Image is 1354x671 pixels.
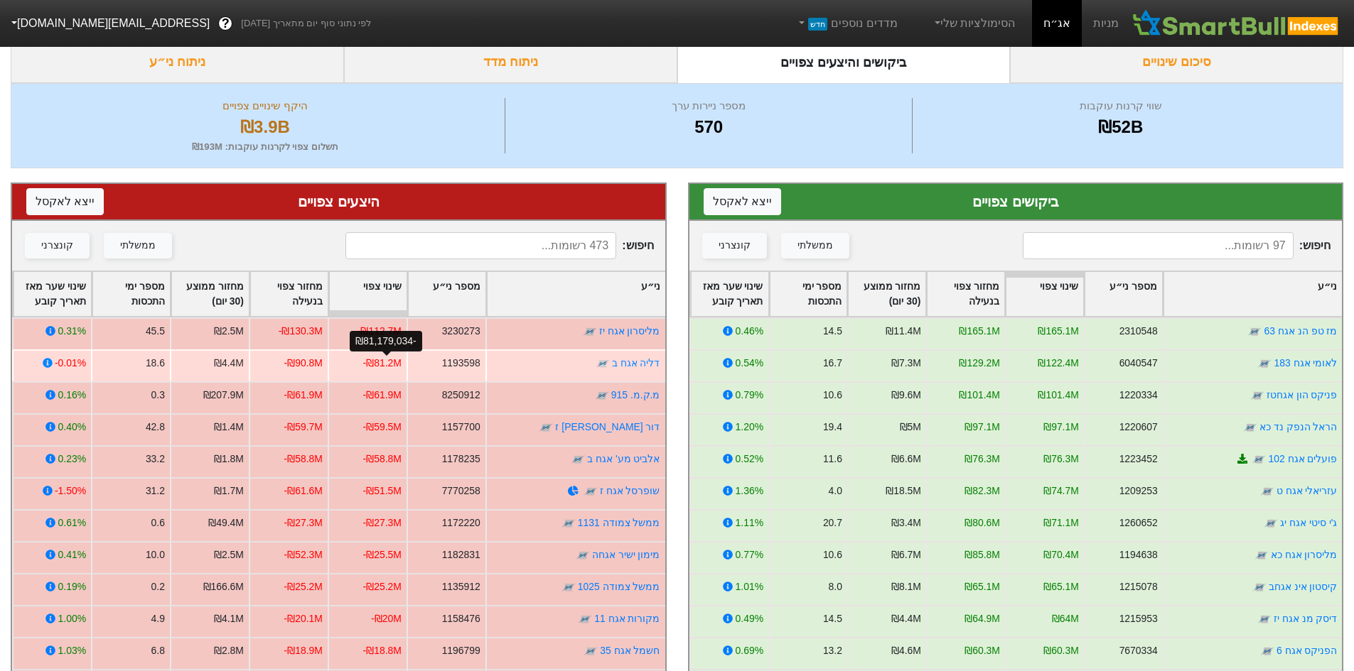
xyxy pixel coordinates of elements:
[151,515,165,530] div: 0.6
[284,356,323,371] div: -₪90.8M
[26,191,651,212] div: היצעים צפויים
[1043,484,1079,498] div: ₪74.7M
[600,485,660,496] a: שופרסל אגח ז
[104,233,172,258] button: ממשלתי
[284,420,323,435] div: -₪59.7M
[58,452,86,467] div: 0.23%
[214,547,244,562] div: ₪2.5M
[1038,388,1078,403] div: ₪101.4M
[442,547,480,562] div: 1182831
[58,611,86,626] div: 1.00%
[344,41,677,83] div: ניתוח מדד
[509,98,909,114] div: מספר ניירות ערך
[1043,420,1079,435] div: ₪97.1M
[1006,272,1083,316] div: Toggle SortBy
[250,272,328,316] div: Toggle SortBy
[735,484,763,498] div: 1.36%
[208,515,244,530] div: ₪49.4M
[891,388,920,403] div: ₪9.6M
[719,238,751,253] div: קונצרני
[1164,272,1342,316] div: Toggle SortBy
[214,484,244,498] div: ₪1.7M
[1264,325,1337,337] a: מז טפ הנ אגח 63
[822,547,842,562] div: 10.6
[770,272,847,316] div: Toggle SortBy
[916,98,1325,114] div: שווי קרנות עוקבות
[735,452,763,467] div: 0.52%
[25,233,90,258] button: קונצרני
[1023,232,1331,259] span: חיפוש :
[576,548,590,562] img: tase link
[363,420,402,435] div: -₪59.5M
[487,272,665,316] div: Toggle SortBy
[29,114,501,140] div: ₪3.9B
[1273,613,1337,624] a: דיסק מנ אגח יז
[151,388,165,403] div: 0.3
[214,643,244,658] div: ₪2.8M
[1264,516,1278,530] img: tase link
[214,611,244,626] div: ₪4.1M
[926,9,1021,38] a: הסימולציות שלי
[1252,580,1266,594] img: tase link
[891,452,920,467] div: ₪6.6M
[151,611,165,626] div: 4.9
[55,484,86,498] div: -1.50%
[1085,272,1162,316] div: Toggle SortBy
[594,613,660,624] a: מקורות אגח 11
[595,388,609,403] img: tase link
[822,452,842,467] div: 11.6
[1119,579,1157,594] div: 1215078
[886,484,921,498] div: ₪18.5M
[214,452,244,467] div: ₪1.8M
[363,356,402,371] div: -₪81.2M
[611,389,660,400] a: מ.ק.מ. 915
[539,420,553,435] img: tase link
[965,579,1000,594] div: ₪65.1M
[899,420,920,435] div: ₪5M
[442,452,480,467] div: 1178235
[965,611,1000,626] div: ₪64.9M
[408,272,485,316] div: Toggle SortBy
[583,324,597,339] img: tase link
[1252,452,1266,467] img: tase link
[965,452,1000,467] div: ₪76.3M
[1257,356,1272,371] img: tase link
[828,579,842,594] div: 8.0
[1280,517,1337,528] a: ג'י סיטי אגח יג
[735,388,763,403] div: 0.79%
[171,272,249,316] div: Toggle SortBy
[822,643,842,658] div: 13.2
[891,579,920,594] div: ₪8.1M
[55,356,86,371] div: -0.01%
[891,547,920,562] div: ₪6.7M
[279,324,323,339] div: -₪130.3M
[822,515,842,530] div: 20.7
[41,238,73,253] div: קונצרני
[587,453,660,464] a: אלביט מע' אגח ב
[781,233,849,258] button: ממשלתי
[916,114,1325,140] div: ₪52B
[284,484,323,498] div: -₪61.6M
[1119,356,1157,371] div: 6040547
[1119,611,1157,626] div: 1215953
[599,325,660,337] a: מליסרון אגח יז
[562,516,576,530] img: tase link
[965,420,1000,435] div: ₪97.1M
[329,272,407,316] div: Toggle SortBy
[146,420,165,435] div: 42.8
[1043,643,1079,658] div: ₪60.3M
[600,645,660,656] a: חשמל אגח 35
[1254,548,1268,562] img: tase link
[790,9,903,38] a: מדדים נוספיםחדש
[891,515,920,530] div: ₪3.4M
[363,484,402,498] div: -₪51.5M
[1119,484,1157,498] div: 1209253
[735,643,763,658] div: 0.69%
[965,484,1000,498] div: ₪82.3M
[58,420,86,435] div: 0.40%
[363,452,402,467] div: -₪58.8M
[1259,484,1274,498] img: tase link
[371,611,402,626] div: -₪20M
[442,420,480,435] div: 1157700
[1043,452,1079,467] div: ₪76.3M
